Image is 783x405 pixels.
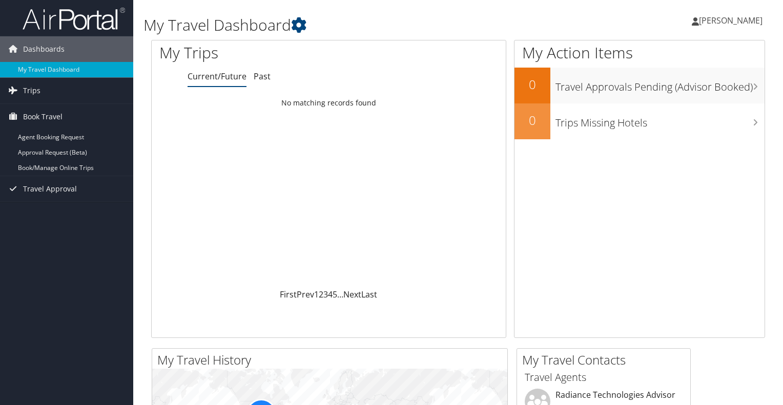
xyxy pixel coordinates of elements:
[514,42,765,63] h1: My Action Items
[514,76,550,93] h2: 0
[280,289,297,300] a: First
[254,71,271,82] a: Past
[157,351,507,369] h2: My Travel History
[23,176,77,202] span: Travel Approval
[152,94,506,112] td: No matching records found
[514,68,765,103] a: 0Travel Approvals Pending (Advisor Booked)
[143,14,563,36] h1: My Travel Dashboard
[323,289,328,300] a: 3
[23,78,40,103] span: Trips
[555,75,765,94] h3: Travel Approvals Pending (Advisor Booked)
[699,15,763,26] span: [PERSON_NAME]
[297,289,314,300] a: Prev
[343,289,361,300] a: Next
[692,5,773,36] a: [PERSON_NAME]
[159,42,351,63] h1: My Trips
[23,104,63,130] span: Book Travel
[314,289,319,300] a: 1
[337,289,343,300] span: …
[555,111,765,130] h3: Trips Missing Hotels
[319,289,323,300] a: 2
[514,112,550,129] h2: 0
[361,289,377,300] a: Last
[333,289,337,300] a: 5
[188,71,246,82] a: Current/Future
[23,36,65,62] span: Dashboards
[514,103,765,139] a: 0Trips Missing Hotels
[522,351,690,369] h2: My Travel Contacts
[328,289,333,300] a: 4
[525,370,683,385] h3: Travel Agents
[23,7,125,31] img: airportal-logo.png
